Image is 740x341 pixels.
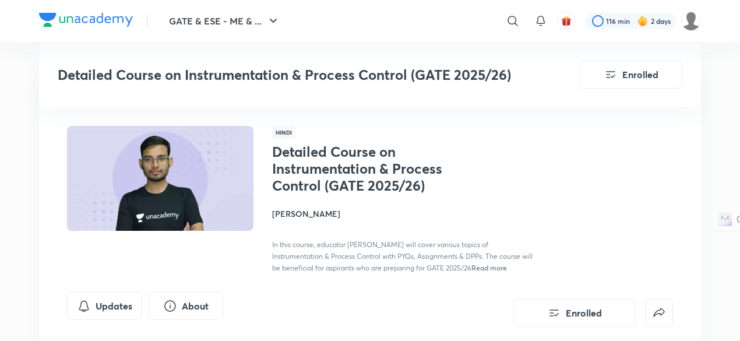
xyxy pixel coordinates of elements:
h3: Detailed Course on Instrumentation & Process Control (GATE 2025/26) [58,66,514,83]
button: Enrolled [513,299,636,327]
img: Company Logo [39,13,133,27]
button: About [149,292,223,320]
img: streak [637,15,649,27]
span: Hindi [272,126,295,139]
h1: Detailed Course on Instrumentation & Process Control (GATE 2025/26) [272,143,463,194]
img: Thumbnail [65,125,255,232]
h4: [PERSON_NAME] [272,208,533,220]
button: Enrolled [580,61,682,89]
button: GATE & ESE - ME & ... [162,9,287,33]
button: avatar [557,12,576,30]
span: In this course, educator [PERSON_NAME] will cover various topics of Instrumentation & Process Con... [272,240,533,272]
button: false [645,299,673,327]
a: Company Logo [39,13,133,30]
img: avatar [561,16,572,26]
img: yash Singh [681,11,701,31]
button: Updates [67,292,142,320]
span: Read more [471,263,507,272]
